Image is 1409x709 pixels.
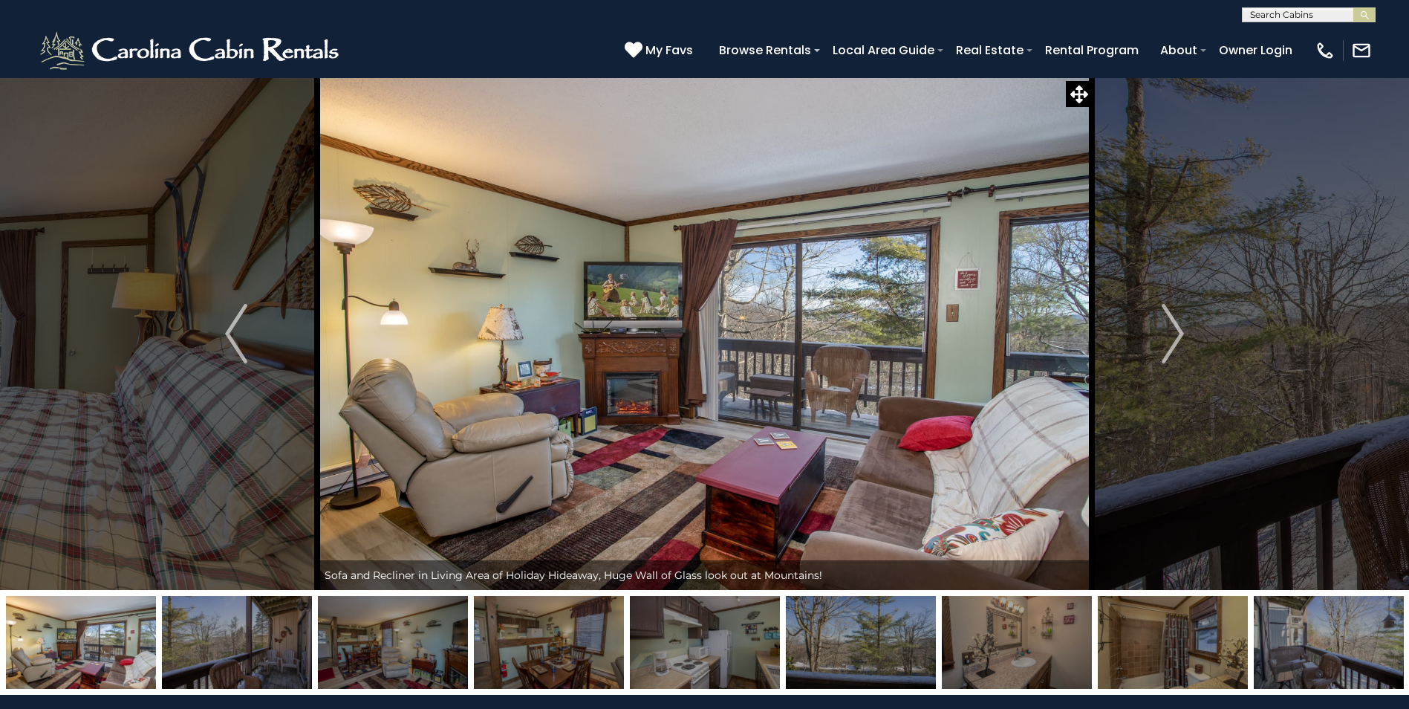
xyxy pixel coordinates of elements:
a: Owner Login [1211,37,1300,63]
img: phone-regular-white.png [1315,40,1335,61]
a: Real Estate [948,37,1031,63]
img: arrow [1162,304,1184,363]
img: 163267594 [162,596,312,689]
img: 163267585 [1098,596,1248,689]
button: Previous [155,77,317,590]
img: 163267582 [630,596,780,689]
a: About [1153,37,1205,63]
img: mail-regular-white.png [1351,40,1372,61]
img: arrow [225,304,247,363]
span: My Favs [645,41,693,59]
a: Local Area Guide [825,37,942,63]
img: 163267583 [786,596,936,689]
div: Sofa and Recliner in Living Area of Holiday Hideaway, Huge Wall of Glass look out at Mountains! [317,560,1092,590]
img: 163267580 [318,596,468,689]
a: My Favs [625,41,697,60]
img: 163267579 [6,596,156,689]
a: Browse Rentals [712,37,819,63]
button: Next [1092,77,1254,590]
img: White-1-2.png [37,28,345,73]
img: 163267584 [942,596,1092,689]
img: 163267586 [1254,596,1404,689]
img: 163267581 [474,596,624,689]
a: Rental Program [1038,37,1146,63]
